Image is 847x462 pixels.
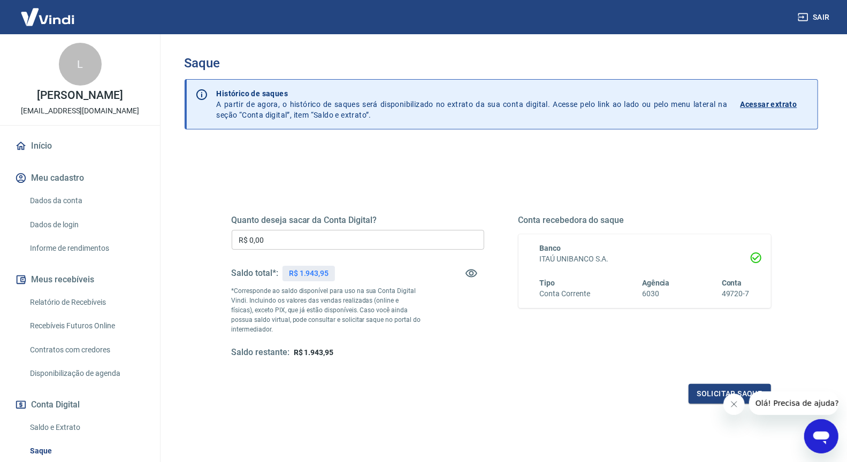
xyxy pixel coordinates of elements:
[540,288,590,299] h6: Conta Corrente
[540,253,750,265] h6: ITAÚ UNIBANCO S.A.
[722,288,750,299] h6: 49720-7
[13,1,82,33] img: Vindi
[722,279,742,287] span: Conta
[6,7,90,16] span: Olá! Precisa de ajuda?
[59,43,102,86] div: L
[26,237,147,259] a: Informe de rendimentos
[232,268,278,279] h5: Saldo total*:
[741,88,809,120] a: Acessar extrato
[26,291,147,313] a: Relatório de Recebíveis
[13,393,147,417] button: Conta Digital
[217,88,728,99] p: Histórico de saques
[26,190,147,212] a: Dados da conta
[749,391,838,415] iframe: Mensagem da empresa
[26,315,147,337] a: Recebíveis Futuros Online
[741,99,797,110] p: Acessar extrato
[540,279,555,287] span: Tipo
[21,105,139,117] p: [EMAIL_ADDRESS][DOMAIN_NAME]
[540,244,561,252] span: Banco
[289,268,329,279] p: R$ 1.943,95
[232,215,484,226] h5: Quanto deseja sacar da Conta Digital?
[642,279,670,287] span: Agência
[689,384,771,404] button: Solicitar saque
[26,363,147,384] a: Disponibilização de agenda
[642,288,670,299] h6: 6030
[232,286,421,334] p: *Corresponde ao saldo disponível para uso na sua Conta Digital Vindi. Incluindo os valores das ve...
[217,88,728,120] p: A partir de agora, o histórico de saques será disponibilizado no extrato da sua conta digital. Ac...
[26,417,147,438] a: Saldo e Extrato
[37,90,123,101] p: [PERSON_NAME]
[796,7,834,27] button: Sair
[13,268,147,291] button: Meus recebíveis
[13,134,147,158] a: Início
[26,214,147,236] a: Dados de login
[804,419,838,453] iframe: Botão para abrir a janela de mensagens
[294,348,333,357] span: R$ 1.943,95
[232,347,289,358] h5: Saldo restante:
[13,166,147,190] button: Meu cadastro
[26,440,147,462] a: Saque
[26,339,147,361] a: Contratos com credores
[518,215,771,226] h5: Conta recebedora do saque
[185,56,818,71] h3: Saque
[723,394,745,415] iframe: Fechar mensagem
